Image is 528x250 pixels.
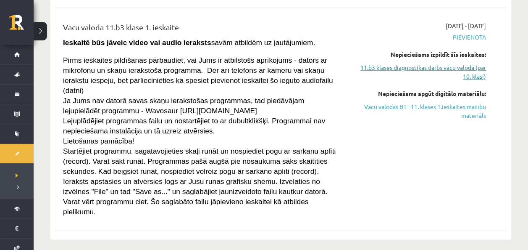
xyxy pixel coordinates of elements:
span: Pievienota [353,33,486,42]
div: Vācu valoda 11.b3 klase 1. ieskaite [63,21,341,37]
div: Nepieciešams apgūt digitālo materiālu: [353,89,486,98]
a: 11.b3 klases diagnostikas darbs vācu valodā (par 10. klasi) [353,63,486,81]
span: savām atbildēm uz jautājumiem. [63,38,315,47]
strong: Ieskaitē būs jāveic video vai audio ieraksts [63,38,211,47]
span: Lejuplādējiet programmas failu un nostartējiet to ar dubultklikšķi. Programmai nav nepieciešama i... [63,117,325,135]
span: Startējiet programmu, sagatavojieties skaļi runāt un nospiediet pogu ar sarkanu aplīti (record). ... [63,147,336,216]
span: [DATE] - [DATE] [446,21,486,30]
div: Nepieciešams izpildīt šīs ieskaites: [353,50,486,59]
a: Rīgas 1. Tālmācības vidusskola [9,15,34,36]
span: Pirms ieskaites pildīšanas pārbaudiet, vai Jums ir atbilstošs aprīkojums - dators ar mikrofonu un... [63,56,333,95]
span: Ja Jums nav datorā savas skaņu ierakstošas programmas, tad piedāvājam lejupielādēt programmu - Wa... [63,96,304,115]
span: Lietošanas pamācība! [63,137,134,145]
a: Vācu valodas B1 - 11. klases 1.ieskaites mācību materiāls [353,102,486,120]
